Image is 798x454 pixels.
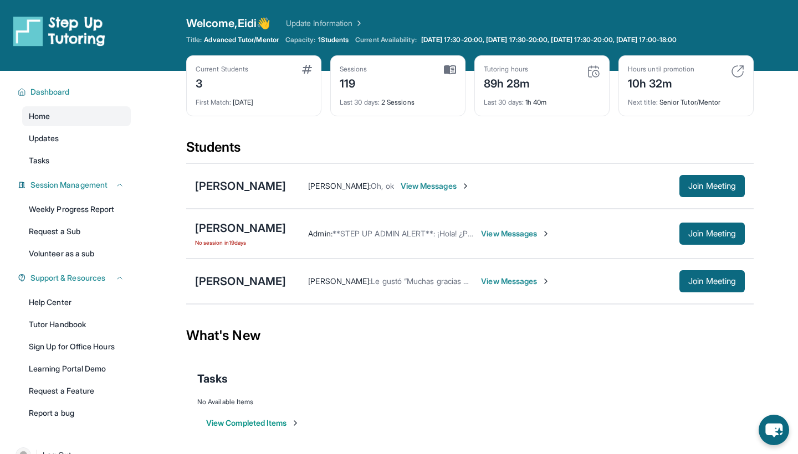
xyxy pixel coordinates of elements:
[26,179,124,190] button: Session Management
[196,65,248,74] div: Current Students
[688,230,736,237] span: Join Meeting
[22,314,131,334] a: Tutor Handbook
[481,228,550,239] span: View Messages
[481,276,550,287] span: View Messages
[22,221,131,241] a: Request a Sub
[302,65,312,74] img: card
[30,86,70,97] span: Dashboard
[355,35,416,44] span: Current Availability:
[759,415,789,445] button: chat-button
[628,74,694,91] div: 10h 32m
[197,371,228,386] span: Tasks
[206,417,300,429] button: View Completed Items
[186,138,754,163] div: Students
[29,133,59,144] span: Updates
[195,220,286,236] div: [PERSON_NAME]
[352,18,364,29] img: Chevron Right
[195,274,286,289] div: [PERSON_NAME]
[195,238,286,247] span: No session in 19 days
[22,128,131,148] a: Updates
[340,74,367,91] div: 119
[688,278,736,285] span: Join Meeting
[679,270,745,292] button: Join Meeting
[30,272,105,283] span: Support & Resources
[195,178,286,194] div: [PERSON_NAME]
[628,65,694,74] div: Hours until promotion
[444,65,456,75] img: card
[541,277,550,286] img: Chevron-Right
[26,272,124,283] button: Support & Resources
[196,91,312,107] div: [DATE]
[371,181,393,190] span: Oh, ok
[186,16,270,31] span: Welcome, Eidi 👋
[22,359,131,379] a: Learning Portal Demo
[22,199,131,219] a: Weekly Progress Report
[484,91,600,107] div: 1h 40m
[628,91,744,107] div: Senior Tutor/Mentor
[285,35,316,44] span: Capacity:
[419,35,679,44] a: [DATE] 17:30-20:00, [DATE] 17:30-20:00, [DATE] 17:30-20:00, [DATE] 17:00-18:00
[541,229,550,238] img: Chevron-Right
[484,74,530,91] div: 89h 28m
[587,65,600,78] img: card
[679,223,745,245] button: Join Meeting
[22,292,131,312] a: Help Center
[22,106,131,126] a: Home
[22,337,131,357] a: Sign Up for Office Hours
[22,244,131,264] a: Volunteer as a sub
[679,175,745,197] button: Join Meeting
[22,151,131,171] a: Tasks
[22,381,131,401] a: Request a Feature
[197,398,743,406] div: No Available Items
[196,74,248,91] div: 3
[688,183,736,189] span: Join Meeting
[318,35,349,44] span: 1 Students
[484,65,530,74] div: Tutoring hours
[731,65,744,78] img: card
[186,35,202,44] span: Title:
[340,98,380,106] span: Last 30 days :
[196,98,231,106] span: First Match :
[286,18,364,29] a: Update Information
[340,91,456,107] div: 2 Sessions
[401,180,470,192] span: View Messages
[461,182,470,190] img: Chevron-Right
[22,403,131,423] a: Report a bug
[340,65,367,74] div: Sessions
[628,98,658,106] span: Next title :
[308,276,371,286] span: [PERSON_NAME] :
[30,179,108,190] span: Session Management
[421,35,677,44] span: [DATE] 17:30-20:00, [DATE] 17:30-20:00, [DATE] 17:30-20:00, [DATE] 17:00-18:00
[13,16,105,47] img: logo
[26,86,124,97] button: Dashboard
[484,98,524,106] span: Last 30 days :
[186,311,754,360] div: What's New
[29,155,49,166] span: Tasks
[308,229,332,238] span: Admin :
[308,181,371,190] span: [PERSON_NAME] :
[29,111,50,122] span: Home
[371,276,631,286] span: Le gustó “Muchas gracias Ms. Nos vemos en un ratito 😊 muchas gracias”
[204,35,278,44] span: Advanced Tutor/Mentor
